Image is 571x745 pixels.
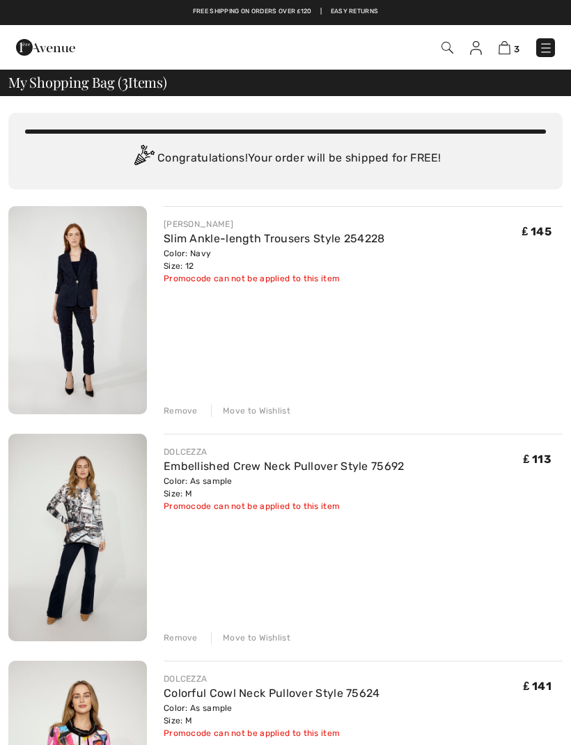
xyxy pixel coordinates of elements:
[8,434,147,642] img: Embellished Crew Neck Pullover Style 75692
[164,247,385,272] div: Color: Navy Size: 12
[499,41,510,54] img: Shopping Bag
[470,41,482,55] img: My Info
[522,225,552,238] span: ₤ 145
[499,39,519,56] a: 3
[8,75,167,89] span: My Shopping Bag ( Items)
[164,405,198,417] div: Remove
[164,218,385,230] div: [PERSON_NAME]
[164,446,405,458] div: DOLCEZZA
[122,72,128,90] span: 3
[164,727,380,739] div: Promocode can not be applied to this item
[441,42,453,54] img: Search
[164,232,385,245] a: Slim Ankle-length Trousers Style 254228
[25,145,546,173] div: Congratulations! Your order will be shipped for FREE!
[164,500,405,512] div: Promocode can not be applied to this item
[16,33,75,61] img: 1ère Avenue
[164,475,405,500] div: Color: As sample Size: M
[524,680,552,693] span: ₤ 141
[16,40,75,53] a: 1ère Avenue
[514,44,519,54] span: 3
[164,687,380,700] a: Colorful Cowl Neck Pullover Style 75624
[164,702,380,727] div: Color: As sample Size: M
[211,632,290,644] div: Move to Wishlist
[164,460,405,473] a: Embellished Crew Neck Pullover Style 75692
[331,7,379,17] a: Easy Returns
[130,145,157,173] img: Congratulation2.svg
[320,7,322,17] span: |
[193,7,312,17] a: Free shipping on orders over ₤120
[8,206,147,414] img: Slim Ankle-length Trousers Style 254228
[211,405,290,417] div: Move to Wishlist
[164,272,385,285] div: Promocode can not be applied to this item
[164,673,380,685] div: DOLCEZZA
[164,632,198,644] div: Remove
[539,41,553,55] img: Menu
[524,453,552,466] span: ₤ 113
